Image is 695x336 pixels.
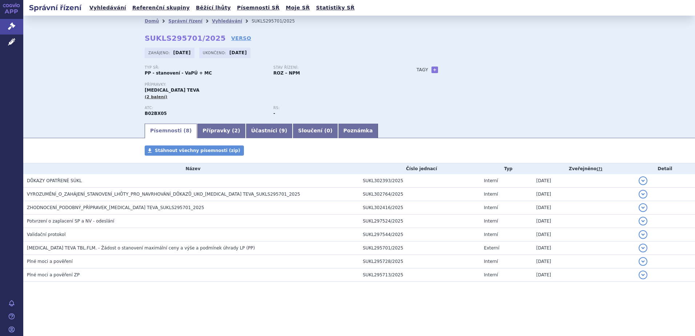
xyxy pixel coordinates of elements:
a: Běžící lhůty [194,3,233,13]
span: Validační protokol [27,232,66,237]
abbr: (?) [596,167,602,172]
p: Typ SŘ: [145,65,266,70]
span: Plné moci a pověření [27,259,73,264]
span: [MEDICAL_DATA] TEVA [145,88,199,93]
span: Externí [484,245,499,251]
a: Statistiky SŘ [314,3,357,13]
span: 8 [186,128,189,133]
button: detail [639,203,647,212]
a: Sloučení (0) [293,124,338,138]
a: Moje SŘ [284,3,312,13]
a: VERSO [231,35,251,42]
span: Interní [484,272,498,277]
span: 0 [326,128,330,133]
td: SUKL302764/2025 [359,188,480,201]
p: Přípravky: [145,83,402,87]
span: Interní [484,205,498,210]
span: Interní [484,232,498,237]
a: Účastníci (9) [246,124,293,138]
th: Číslo jednací [359,163,480,174]
th: Detail [635,163,695,174]
strong: ROZ – NPM [273,71,300,76]
span: ELTROMBOPAG TEVA TBL.FLM. - Žádost o stanovení maximální ceny a výše a podmínek úhrady LP (PP) [27,245,255,251]
strong: [DATE] [229,50,247,55]
span: ZHODNOCENÍ_PODOBNÝ_PŘÍPRAVEK_ELTROMBOPAG TEVA_SUKLS295701_2025 [27,205,204,210]
span: 9 [281,128,285,133]
span: Interní [484,259,498,264]
p: RS: [273,106,395,110]
span: Stáhnout všechny písemnosti (zip) [155,148,240,153]
th: Název [23,163,359,174]
h3: Tagy [417,65,428,74]
td: SUKL295713/2025 [359,268,480,282]
a: Písemnosti SŘ [235,3,282,13]
button: detail [639,244,647,252]
button: detail [639,271,647,279]
a: Stáhnout všechny písemnosti (zip) [145,145,244,156]
a: Písemnosti (8) [145,124,197,138]
td: [DATE] [533,268,635,282]
td: SUKL302393/2025 [359,174,480,188]
td: SUKL297524/2025 [359,215,480,228]
a: Referenční skupiny [130,3,192,13]
th: Zveřejněno [533,163,635,174]
td: [DATE] [533,174,635,188]
button: detail [639,176,647,185]
td: [DATE] [533,201,635,215]
a: + [431,67,438,73]
td: SUKL297544/2025 [359,228,480,241]
td: [DATE] [533,215,635,228]
td: [DATE] [533,241,635,255]
strong: [DATE] [173,50,191,55]
button: detail [639,230,647,239]
a: Správní řízení [168,19,202,24]
button: detail [639,190,647,199]
a: Domů [145,19,159,24]
a: Poznámka [338,124,378,138]
span: VYROZUMĚNÍ_O_ZAHÁJENÍ_STANOVENÍ_LHŮTY_PRO_NAVRHOVÁNÍ_DŮKAZŮ_UKO_ELTROMBOPAG TEVA_SUKLS295701_2025 [27,192,300,197]
button: detail [639,257,647,266]
button: detail [639,217,647,225]
span: Zahájeno: [148,50,171,56]
p: ATC: [145,106,266,110]
td: [DATE] [533,228,635,241]
span: DŮKAZY OPATŘENÉ SÚKL [27,178,82,183]
strong: ELTROMBOPAG [145,111,167,116]
span: Ukončeno: [203,50,228,56]
a: Vyhledávání [212,19,242,24]
span: Interní [484,192,498,197]
td: SUKL302416/2025 [359,201,480,215]
strong: PP - stanovení - VaPÚ + MC [145,71,212,76]
th: Typ [480,163,533,174]
a: Přípravky (2) [197,124,245,138]
td: SUKL295701/2025 [359,241,480,255]
a: Vyhledávání [87,3,128,13]
p: Stav řízení: [273,65,395,70]
span: Potvrzení o zaplacení SP a NV - odeslání [27,219,114,224]
strong: - [273,111,275,116]
span: Interní [484,178,498,183]
td: [DATE] [533,188,635,201]
span: Interní [484,219,498,224]
strong: SUKLS295701/2025 [145,34,226,43]
span: 2 [234,128,238,133]
td: [DATE] [533,255,635,268]
h2: Správní řízení [23,3,87,13]
li: SUKLS295701/2025 [252,16,304,27]
span: Plné moci a pověření ZP [27,272,80,277]
td: SUKL295728/2025 [359,255,480,268]
span: (2 balení) [145,95,168,99]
